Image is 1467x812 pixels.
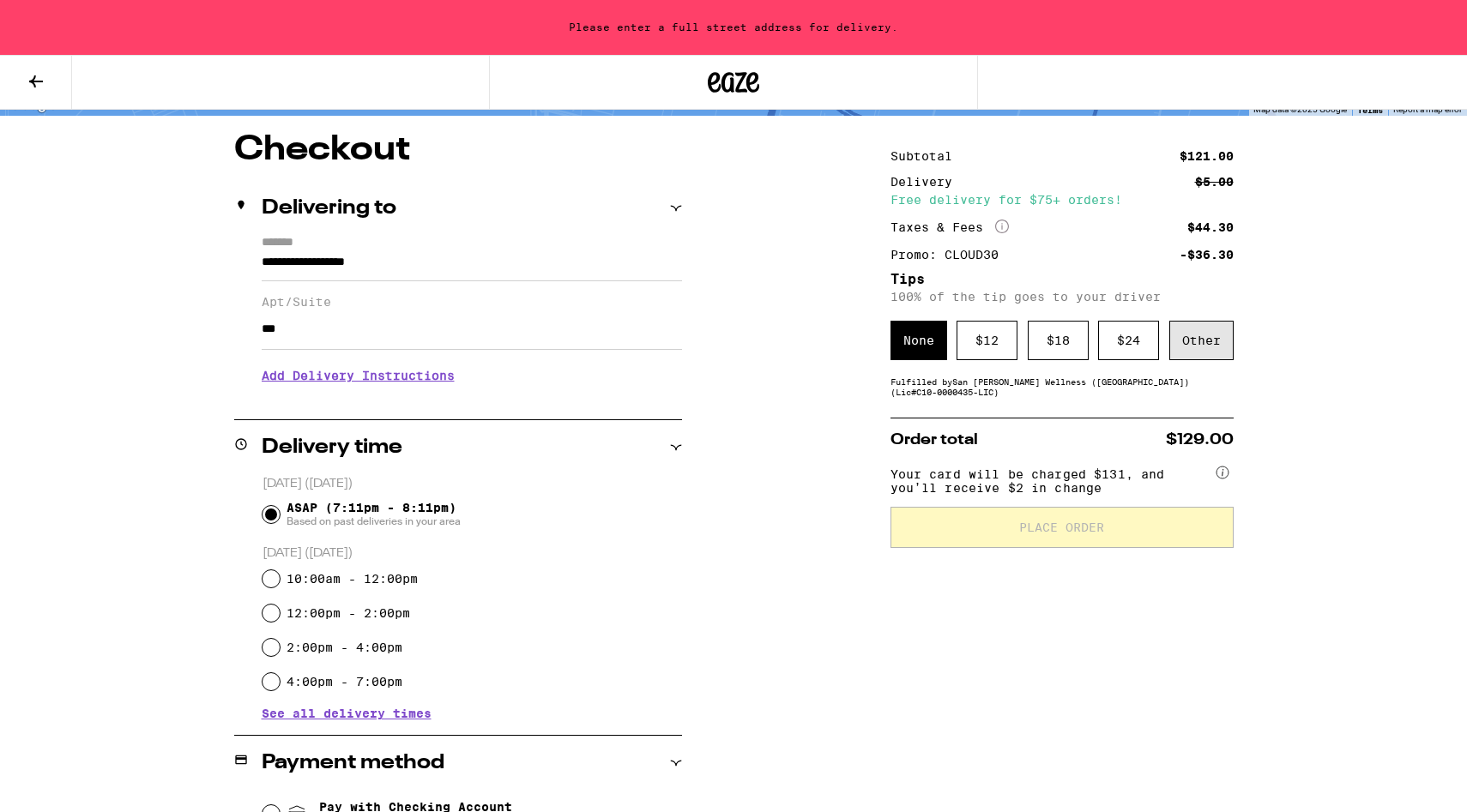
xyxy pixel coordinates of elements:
[263,545,682,562] p: [DATE] ([DATE])
[890,290,1234,304] p: 100% of the tip goes to your driver
[262,198,396,219] h2: Delivering to
[287,641,402,654] label: 2:00pm - 4:00pm
[1180,249,1234,261] div: -$36.30
[234,133,682,167] h1: Checkout
[10,12,124,26] span: Hi. Need any help?
[890,220,1009,235] div: Taxes & Fees
[890,432,978,448] span: Order total
[1180,150,1234,162] div: $121.00
[890,194,1234,206] div: Free delivery for $75+ orders!
[262,753,444,773] h2: Payment method
[957,321,1017,360] div: $ 12
[890,507,1234,548] button: Place Order
[890,321,947,360] div: None
[1028,321,1089,360] div: $ 18
[1098,321,1159,360] div: $ 24
[262,395,682,409] p: We'll contact you at [PHONE_NUMBER] when we arrive
[262,437,402,458] h2: Delivery time
[1169,321,1234,360] div: Other
[287,514,461,528] span: Based on past deliveries in your area
[890,273,1234,286] h5: Tips
[262,707,432,719] button: See all delivery times
[1357,105,1383,115] a: Terms
[262,295,682,309] label: Apt/Suite
[890,249,1011,261] div: Promo: CLOUD30
[890,376,1234,397] div: Fulfilled by San [PERSON_NAME] Wellness ([GEOGRAPHIC_DATA]) (Lic# C10-0000435-LIC )
[262,356,682,395] h3: Add Delivery Instructions
[1195,176,1234,188] div: $5.00
[287,501,461,528] span: ASAP (7:11pm - 8:11pm)
[890,150,964,162] div: Subtotal
[890,176,964,188] div: Delivery
[287,572,418,586] label: 10:00am - 12:00pm
[890,461,1213,495] span: Your card will be charged $131, and you’ll receive $2 in change
[1166,432,1234,448] span: $129.00
[1187,221,1234,233] div: $44.30
[287,606,410,620] label: 12:00pm - 2:00pm
[1019,521,1104,533] span: Place Order
[287,675,402,689] label: 4:00pm - 7:00pm
[263,476,682,492] p: [DATE] ([DATE])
